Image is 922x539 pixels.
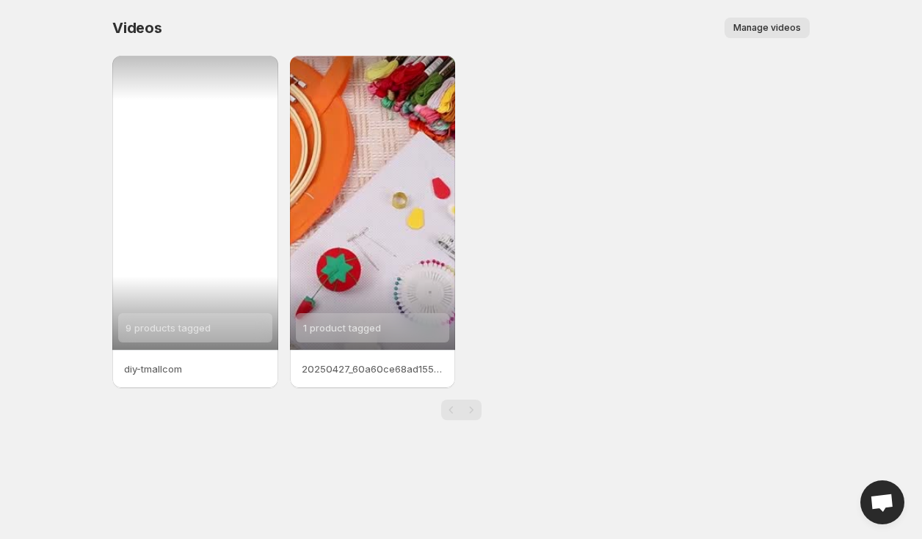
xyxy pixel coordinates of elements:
[860,480,904,524] a: Open chat
[733,22,801,34] span: Manage videos
[124,362,266,376] p: diy-tmallcom
[303,322,381,334] span: 1 product tagged
[302,362,444,376] p: 20250427_60a60ce68ad155fb_517015389807_264203197091564_published_mp4_264_hd_taobao
[725,18,810,38] button: Manage videos
[441,400,482,420] nav: Pagination
[126,322,211,334] span: 9 products tagged
[112,19,162,37] span: Videos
